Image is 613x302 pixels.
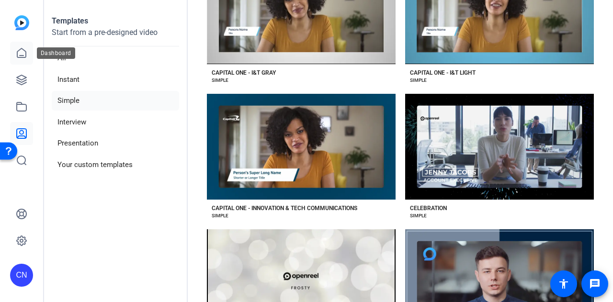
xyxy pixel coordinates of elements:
li: Presentation [52,134,179,153]
div: SIMPLE [212,77,228,84]
button: Template image [405,94,594,200]
li: Instant [52,70,179,89]
li: All [52,48,179,68]
div: CAPITAL ONE - INNOVATION & TECH COMMUNICATIONS [212,204,357,212]
div: SIMPLE [410,77,427,84]
li: Interview [52,112,179,132]
div: CELEBRATION [410,204,447,212]
li: Simple [52,91,179,111]
div: SIMPLE [410,212,427,220]
div: Dashboard [37,47,75,59]
img: blue-gradient.svg [14,15,29,30]
div: CAPITAL ONE - I&T GRAY [212,69,276,77]
li: Your custom templates [52,155,179,175]
strong: Templates [52,16,88,25]
p: Start from a pre-designed video [52,27,179,46]
mat-icon: message [589,278,601,290]
div: CN [10,264,33,287]
button: Template image [207,94,396,200]
div: SIMPLE [212,212,228,220]
mat-icon: accessibility [558,278,569,290]
div: CAPITAL ONE - I&T LIGHT [410,69,476,77]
